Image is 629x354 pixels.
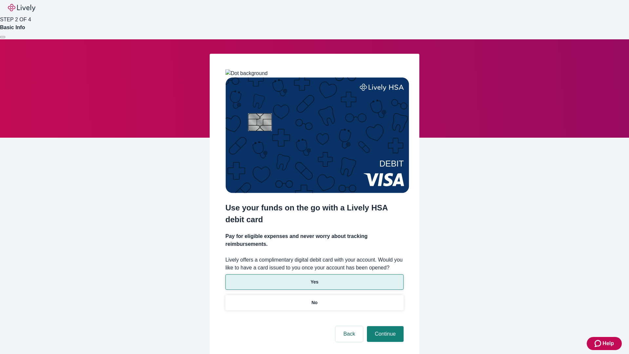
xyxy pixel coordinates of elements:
[225,256,404,272] label: Lively offers a complimentary digital debit card with your account. Would you like to have a card...
[225,77,409,193] img: Debit card
[595,340,602,347] svg: Zendesk support icon
[225,69,268,77] img: Dot background
[225,295,404,310] button: No
[367,326,404,342] button: Continue
[225,274,404,290] button: Yes
[225,232,404,248] h4: Pay for eligible expenses and never worry about tracking reimbursements.
[335,326,363,342] button: Back
[312,299,318,306] p: No
[311,279,318,285] p: Yes
[8,4,35,12] img: Lively
[602,340,614,347] span: Help
[225,202,404,226] h2: Use your funds on the go with a Lively HSA debit card
[587,337,622,350] button: Zendesk support iconHelp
